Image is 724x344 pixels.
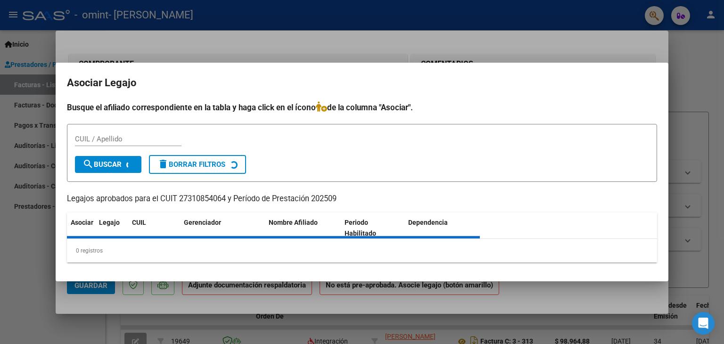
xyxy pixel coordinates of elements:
[82,158,94,170] mat-icon: search
[95,213,128,244] datatable-header-cell: Legajo
[132,219,146,226] span: CUIL
[128,213,180,244] datatable-header-cell: CUIL
[157,160,225,169] span: Borrar Filtros
[157,158,169,170] mat-icon: delete
[149,155,246,174] button: Borrar Filtros
[180,213,265,244] datatable-header-cell: Gerenciador
[82,160,122,169] span: Buscar
[269,219,318,226] span: Nombre Afiliado
[67,193,657,205] p: Legajos aprobados para el CUIT 27310854064 y Período de Prestación 202509
[75,156,141,173] button: Buscar
[67,74,657,92] h2: Asociar Legajo
[265,213,341,244] datatable-header-cell: Nombre Afiliado
[71,219,93,226] span: Asociar
[67,213,95,244] datatable-header-cell: Asociar
[67,101,657,114] h4: Busque el afiliado correspondiente en la tabla y haga click en el ícono de la columna "Asociar".
[99,219,120,226] span: Legajo
[404,213,480,244] datatable-header-cell: Dependencia
[408,219,448,226] span: Dependencia
[67,239,657,262] div: 0 registros
[692,312,715,335] div: Open Intercom Messenger
[184,219,221,226] span: Gerenciador
[341,213,404,244] datatable-header-cell: Periodo Habilitado
[345,219,376,237] span: Periodo Habilitado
